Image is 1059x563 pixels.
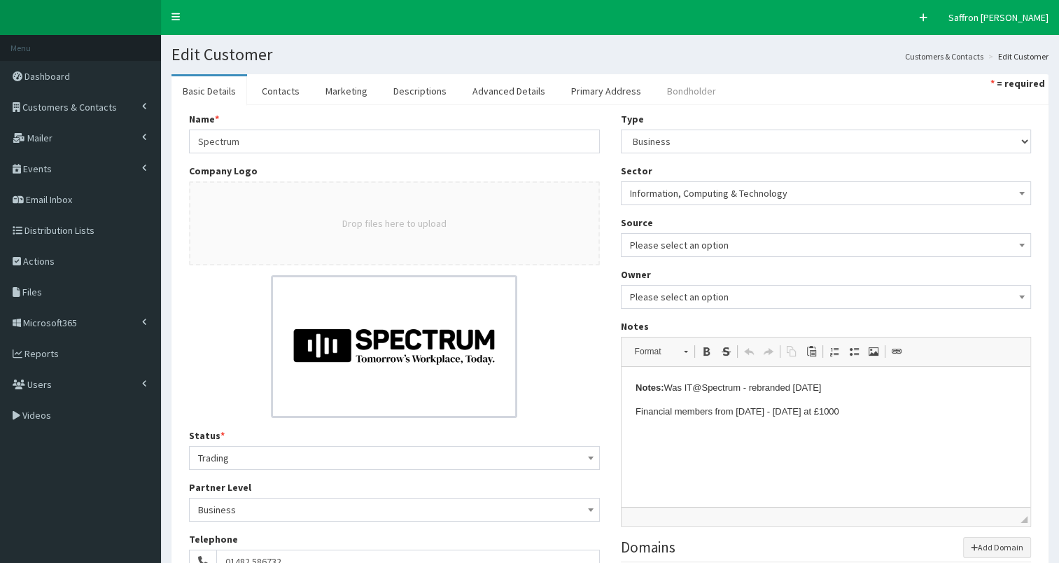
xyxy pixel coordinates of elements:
span: Events [23,162,52,175]
span: Distribution Lists [24,224,94,237]
button: Add Domain [963,537,1032,558]
span: Business [198,500,591,520]
span: Business [189,498,600,522]
a: Bold (Ctrl+B) [696,342,716,361]
label: Source [621,216,653,230]
a: Advanced Details [461,76,556,106]
a: Contacts [251,76,311,106]
a: Customers & Contacts [905,50,983,62]
label: Name [189,112,219,126]
strong: = required [997,77,1045,90]
span: Email Inbox [26,193,72,206]
span: Reports [24,347,59,360]
a: Undo (Ctrl+Z) [739,342,759,361]
span: Saffron [PERSON_NAME] [948,11,1049,24]
label: Status [189,429,225,443]
span: Videos [22,409,51,422]
span: Please select an option [630,235,1023,255]
span: Files [22,286,42,298]
a: Strike Through [716,342,736,361]
a: Image [864,342,883,361]
span: Trading [198,448,591,468]
span: Please select an option [630,287,1023,307]
span: Mailer [27,132,52,144]
span: Drag to resize [1021,516,1028,523]
label: Owner [621,267,651,281]
a: Insert/Remove Bulleted List [844,342,864,361]
a: Link (Ctrl+L) [887,342,906,361]
span: Customers & Contacts [22,101,117,113]
span: Users [27,378,52,391]
label: Type [621,112,644,126]
span: Actions [23,255,55,267]
span: Microsoft365 [23,317,77,329]
a: Paste (Ctrl+V) [801,342,821,361]
label: Notes [621,319,649,333]
label: Partner Level [189,480,251,494]
legend: Domains [621,537,1032,562]
label: Sector [621,164,652,178]
a: Primary Address [560,76,652,106]
span: Format [628,342,677,361]
span: Dashboard [24,70,70,83]
a: Descriptions [382,76,458,106]
a: Marketing [314,76,379,106]
label: Company Logo [189,164,258,178]
a: Format [627,342,695,361]
a: Basic Details [171,76,247,106]
button: Drop files here to upload [342,216,447,230]
a: Copy (Ctrl+C) [782,342,801,361]
iframe: Rich Text Editor, notes [622,367,1031,507]
a: Bondholder [656,76,727,106]
a: Insert/Remove Numbered List [825,342,844,361]
label: Telephone [189,532,238,546]
span: Information, Computing & Technology [621,181,1032,205]
span: Please select an option [621,285,1032,309]
span: Please select an option [621,233,1032,257]
h1: Edit Customer [171,46,1049,64]
li: Edit Customer [985,50,1049,62]
span: Information, Computing & Technology [630,183,1023,203]
span: Trading [189,446,600,470]
a: Redo (Ctrl+Y) [759,342,778,361]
